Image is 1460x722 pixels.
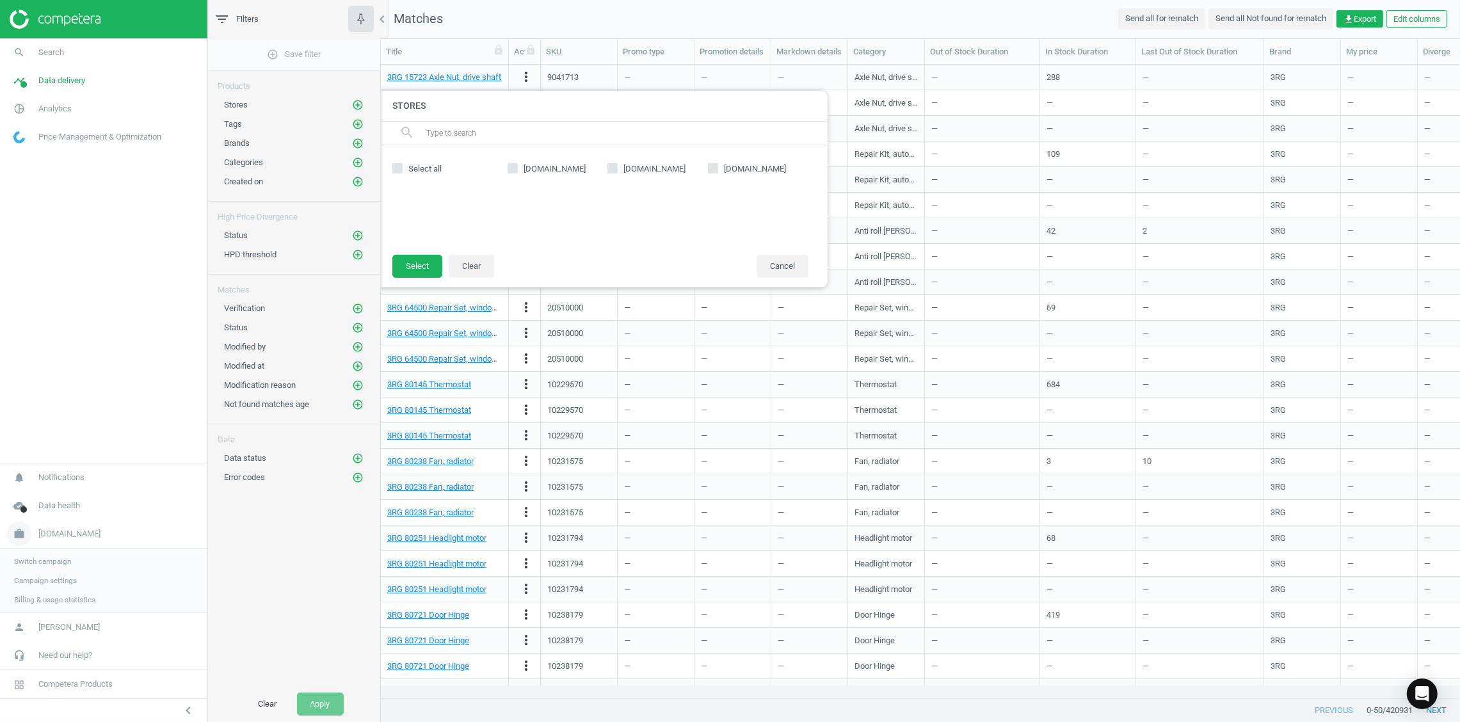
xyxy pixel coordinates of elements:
[208,424,380,445] div: Data
[268,49,279,60] i: add_circle_outline
[374,12,390,27] i: chevron_left
[38,650,92,661] span: Need our help?
[7,493,31,518] i: cloud_done
[352,303,364,314] i: add_circle_outline
[351,229,364,242] button: add_circle_outline
[352,176,364,188] i: add_circle_outline
[38,75,85,86] span: Data delivery
[208,42,380,67] button: add_circle_outlineSave filter
[224,138,250,148] span: Brands
[172,702,204,719] button: chevron_left
[236,13,259,25] span: Filters
[352,472,364,483] i: add_circle_outline
[297,693,344,716] button: Apply
[352,249,364,261] i: add_circle_outline
[351,137,364,150] button: add_circle_outline
[351,341,364,353] button: add_circle_outline
[351,398,364,411] button: add_circle_outline
[224,380,296,390] span: Modification reason
[14,575,77,586] span: Campaign settings
[352,453,364,464] i: add_circle_outline
[351,302,364,315] button: add_circle_outline
[352,322,364,333] i: add_circle_outline
[224,100,248,109] span: Stores
[7,97,31,121] i: pie_chart_outlined
[10,10,100,29] img: ajHJNr6hYgQAAAAASUVORK5CYII=
[352,157,364,168] i: add_circle_outline
[351,248,364,261] button: add_circle_outline
[245,693,291,716] button: Clear
[180,703,196,718] i: chevron_left
[224,453,266,463] span: Data status
[224,303,265,313] span: Verification
[38,472,84,483] span: Notifications
[351,360,364,373] button: add_circle_outline
[38,131,161,143] span: Price Management & Optimization
[7,68,31,93] i: timeline
[224,323,248,332] span: Status
[214,12,230,27] i: filter_list
[351,175,364,188] button: add_circle_outline
[7,465,31,490] i: notifications
[352,230,364,241] i: add_circle_outline
[352,138,364,149] i: add_circle_outline
[352,399,364,410] i: add_circle_outline
[38,500,80,511] span: Data health
[352,341,364,353] i: add_circle_outline
[224,399,309,409] span: Not found matches age
[351,379,364,392] button: add_circle_outline
[224,230,248,240] span: Status
[224,119,242,129] span: Tags
[352,360,364,372] i: add_circle_outline
[351,452,364,465] button: add_circle_outline
[38,678,113,690] span: Competera Products
[14,595,95,605] span: Billing & usage statistics
[13,131,25,143] img: wGWNvw8QSZomAAAAABJRU5ErkJggg==
[268,49,321,60] span: Save filter
[224,250,277,259] span: HPD threshold
[7,522,31,546] i: work
[224,157,263,167] span: Categories
[7,615,31,639] i: person
[1407,678,1438,709] div: Open Intercom Messenger
[351,156,364,169] button: add_circle_outline
[208,202,380,223] div: High Price Divergence
[208,275,380,296] div: Matches
[351,99,364,111] button: add_circle_outline
[38,103,72,115] span: Analytics
[351,471,364,484] button: add_circle_outline
[224,472,265,482] span: Error codes
[224,177,263,186] span: Created on
[352,118,364,130] i: add_circle_outline
[224,342,266,351] span: Modified by
[351,118,364,131] button: add_circle_outline
[224,361,264,371] span: Modified at
[352,380,364,391] i: add_circle_outline
[14,556,71,566] span: Switch campaign
[351,321,364,334] button: add_circle_outline
[7,40,31,65] i: search
[38,528,100,540] span: [DOMAIN_NAME]
[7,643,31,668] i: headset_mic
[208,71,380,92] div: Products
[380,91,828,121] h4: Stores
[352,99,364,111] i: add_circle_outline
[38,622,100,633] span: [PERSON_NAME]
[38,47,64,58] span: Search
